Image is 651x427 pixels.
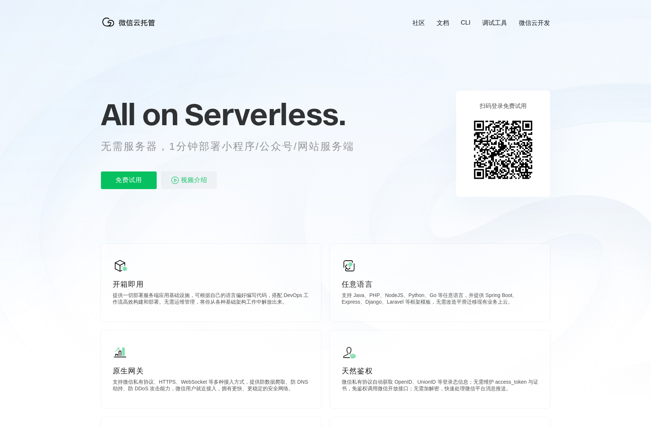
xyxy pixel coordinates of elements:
p: 支持微信私有协议、HTTPS、WebSocket 等多种接入方式，提供防数据爬取、防 DNS 劫持、防 DDoS 攻击能力，微信用户就近接入，拥有更快、更稳定的安全网络。 [113,379,309,394]
img: 微信云托管 [101,15,160,29]
a: 微信云托管 [101,24,160,30]
span: 视频介绍 [181,171,207,189]
p: 支持 Java、PHP、NodeJS、Python、Go 等任意语言，并提供 Spring Boot、Express、Django、Laravel 等框架模板，无需改造平滑迁移现有业务上云。 [342,292,538,307]
a: CLI [461,19,470,26]
p: 免费试用 [101,171,157,189]
span: All on [101,96,178,133]
span: Serverless. [185,96,346,133]
a: 微信云开发 [519,19,550,27]
p: 提供一切部署服务端应用基础设施，可根据自己的语言偏好编写代码，搭配 DevOps 工作流高效构建和部署。无需运维管理，将你从各种基础架构工作中解放出来。 [113,292,309,307]
img: video_play.svg [171,176,179,185]
p: 天然鉴权 [342,366,538,376]
p: 原生网关 [113,366,309,376]
p: 扫码登录免费试用 [480,102,527,110]
a: 社区 [412,19,425,27]
a: 文档 [437,19,449,27]
p: 任意语言 [342,279,538,289]
p: 无需服务器，1分钟部署小程序/公众号/网站服务端 [101,139,368,154]
p: 微信私有协议自动获取 OpenID、UnionID 等登录态信息；无需维护 access_token 与证书，免鉴权调用微信开放接口；无需加解密，快速处理微信平台消息推送。 [342,379,538,394]
p: 开箱即用 [113,279,309,289]
a: 调试工具 [482,19,507,27]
